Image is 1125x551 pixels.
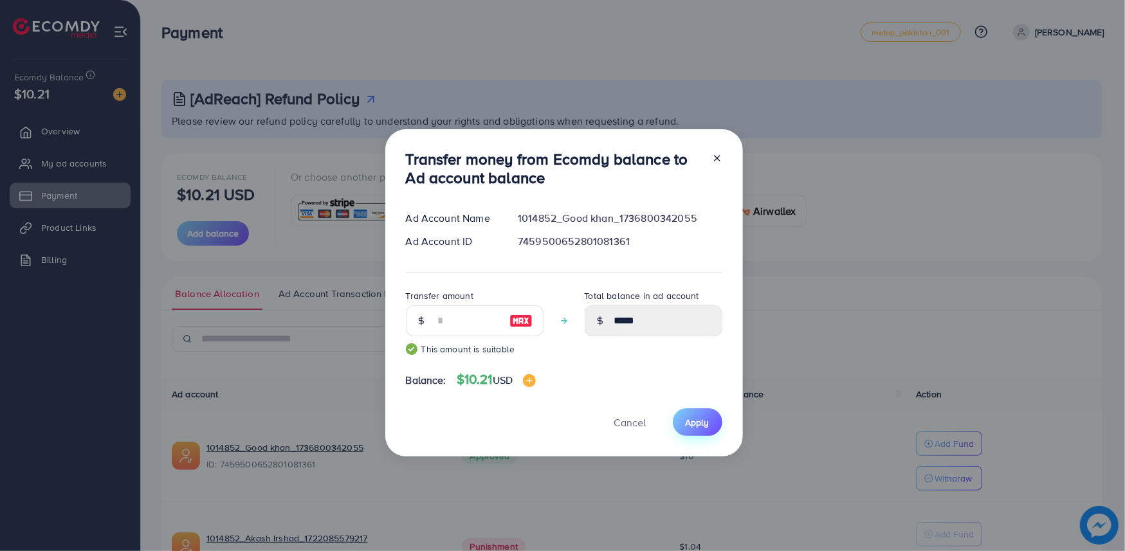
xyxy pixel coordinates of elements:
[406,150,702,187] h3: Transfer money from Ecomdy balance to Ad account balance
[673,408,722,436] button: Apply
[598,408,663,436] button: Cancel
[406,373,446,388] span: Balance:
[509,313,533,329] img: image
[585,289,699,302] label: Total balance in ad account
[457,372,536,388] h4: $10.21
[508,211,732,226] div: 1014852_Good khan_1736800342055
[406,343,417,355] img: guide
[686,416,709,429] span: Apply
[406,289,473,302] label: Transfer amount
[523,374,536,387] img: image
[396,211,508,226] div: Ad Account Name
[614,415,646,429] span: Cancel
[508,234,732,249] div: 7459500652801081361
[493,373,513,387] span: USD
[406,343,544,356] small: This amount is suitable
[396,234,508,249] div: Ad Account ID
